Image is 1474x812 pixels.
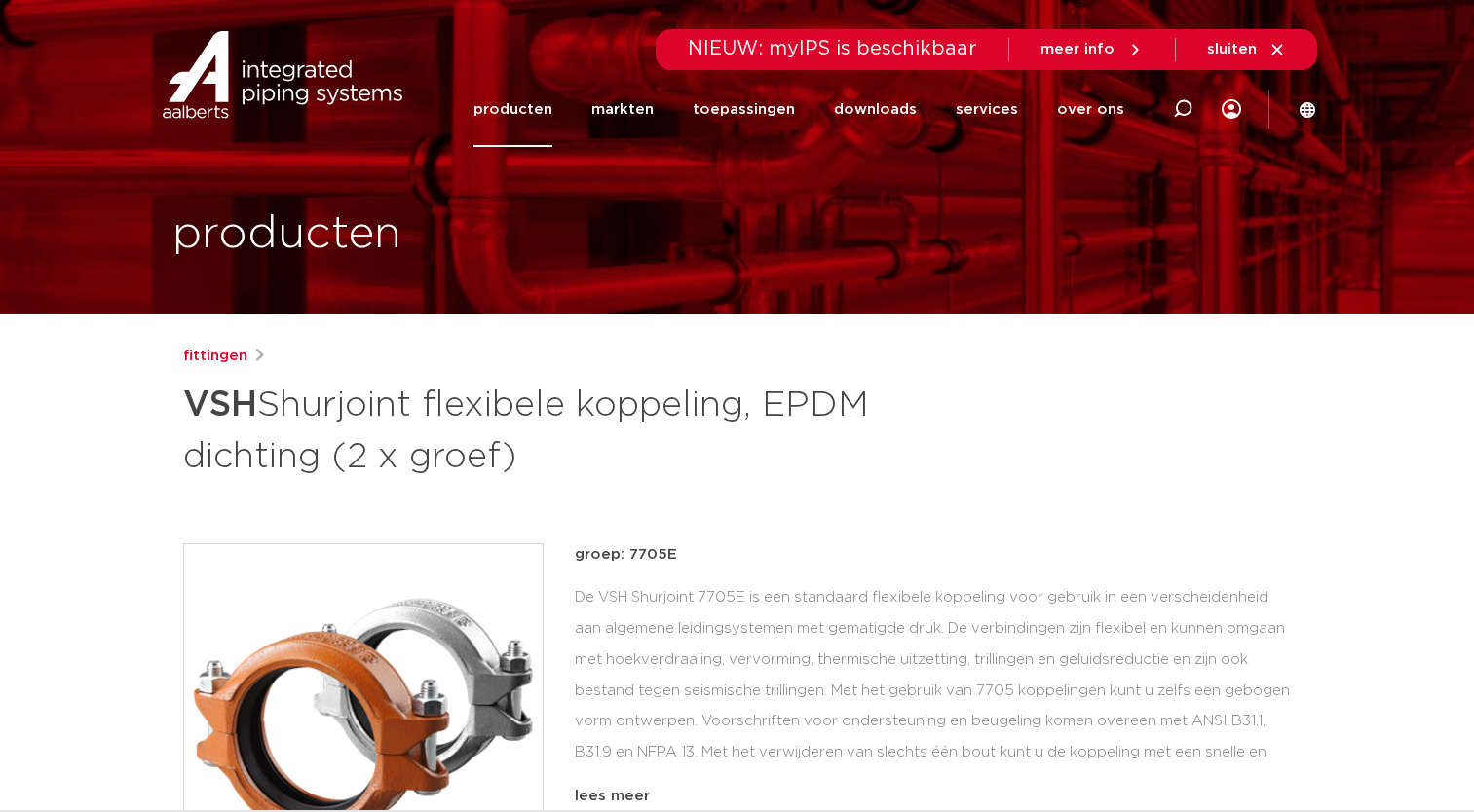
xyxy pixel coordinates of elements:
[183,376,915,481] h1: Shurjoint flexibele koppeling, EPDM dichting (2 x groef)
[956,72,1018,147] a: services
[183,388,257,423] strong: VSH
[1040,41,1144,58] a: meer info
[1207,41,1286,58] a: sluiten
[172,203,401,266] h1: producten
[575,543,1292,567] p: groep: 7705E
[575,582,1292,777] div: De VSH Shurjoint 7705E is een standaard flexibele koppeling voor gebruik in een verscheidenheid a...
[693,72,795,147] a: toepassingen
[473,72,552,147] a: producten
[183,345,247,368] a: fittingen
[575,785,1292,808] div: lees meer
[591,72,654,147] a: markten
[688,39,977,58] span: NIEUW: myIPS is beschikbaar
[1040,42,1115,56] span: meer info
[1207,42,1257,56] span: sluiten
[834,72,917,147] a: downloads
[473,72,1124,147] nav: Menu
[1057,72,1124,147] a: over ons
